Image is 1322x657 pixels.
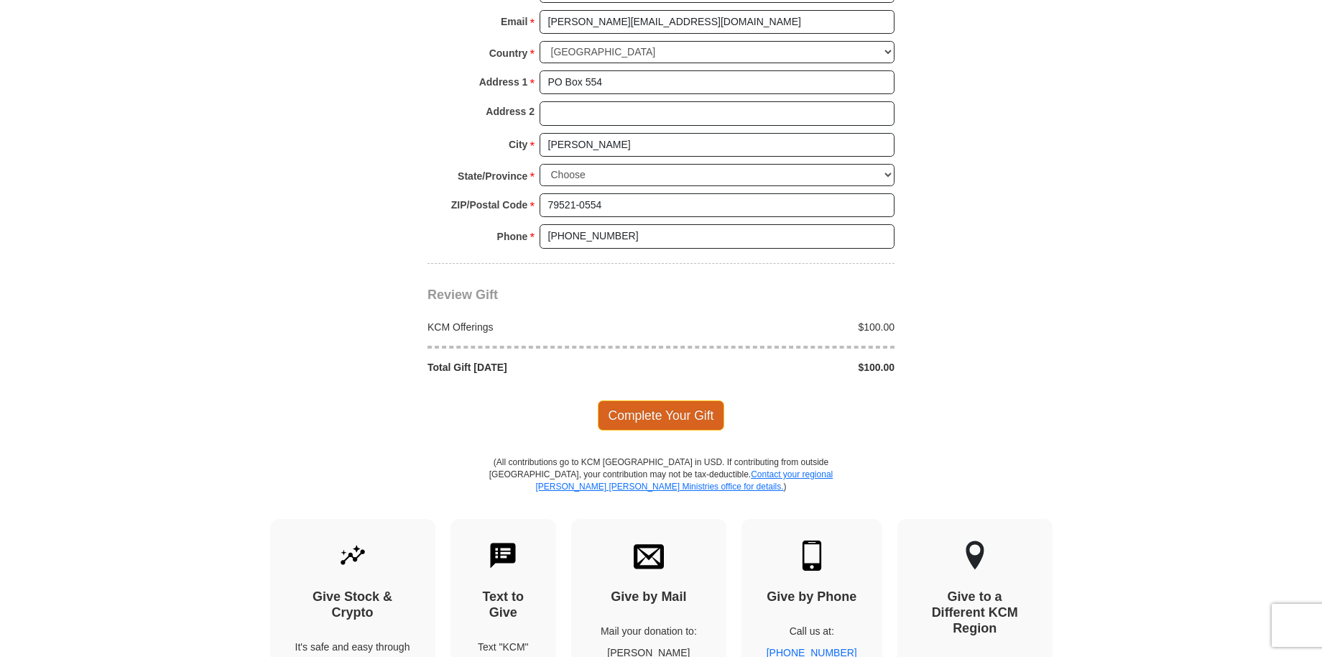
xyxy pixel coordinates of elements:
img: mobile.svg [797,541,827,571]
span: Complete Your Gift [598,400,725,431]
p: Mail your donation to: [596,624,701,638]
div: KCM Offerings [420,320,662,334]
div: $100.00 [661,320,902,334]
h4: Give by Phone [767,589,857,605]
strong: Country [489,43,528,63]
h4: Give Stock & Crypto [295,589,410,620]
strong: Address 2 [486,101,535,121]
strong: State/Province [458,166,527,186]
strong: Phone [497,226,528,247]
img: text-to-give.svg [488,541,518,571]
img: give-by-stock.svg [338,541,368,571]
div: $100.00 [661,360,902,375]
img: other-region [965,541,985,571]
div: Total Gift [DATE] [420,360,662,375]
h4: Text to Give [476,589,532,620]
span: Review Gift [427,288,498,302]
p: (All contributions go to KCM [GEOGRAPHIC_DATA] in USD. If contributing from outside [GEOGRAPHIC_D... [489,456,833,519]
strong: Address 1 [479,72,528,92]
h4: Give by Mail [596,589,701,605]
strong: ZIP/Postal Code [451,195,528,215]
strong: Email [501,12,527,32]
p: Call us at: [767,624,857,638]
h4: Give to a Different KCM Region [923,589,1027,636]
img: envelope.svg [634,541,664,571]
strong: City [509,134,527,155]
